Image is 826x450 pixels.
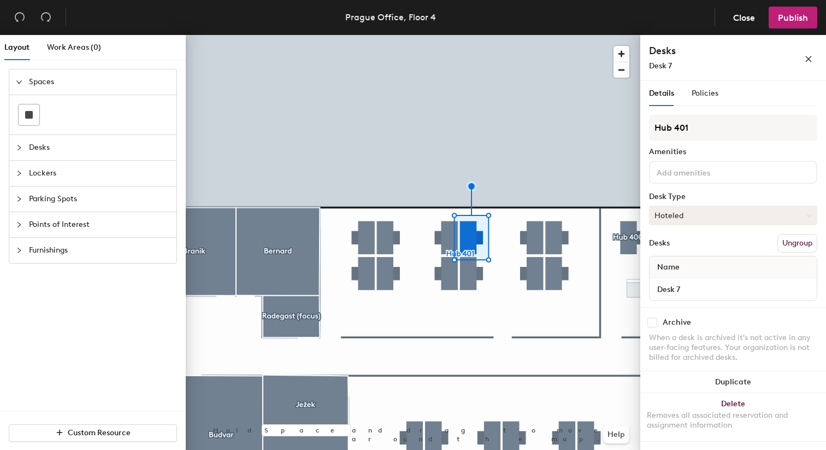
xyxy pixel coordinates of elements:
[649,206,817,225] button: Hoteled
[16,196,22,202] span: collapsed
[29,135,170,160] span: Desks
[68,428,131,437] span: Custom Resource
[640,371,826,393] button: Duplicate
[663,318,691,327] div: Archive
[649,192,817,201] div: Desk Type
[652,282,815,297] input: Unnamed desk
[16,247,22,254] span: collapsed
[603,426,629,443] button: Help
[29,212,170,237] span: Points of Interest
[9,424,177,442] button: Custom Resource
[724,7,764,28] button: Close
[16,221,22,228] span: collapsed
[649,89,674,98] span: Details
[805,55,812,63] span: close
[345,10,436,24] div: Prague Office, Floor 4
[733,13,755,23] span: Close
[640,393,826,441] button: DeleteRemoves all associated reservation and assignment information
[652,258,685,277] span: Name
[769,7,817,28] button: Publish
[29,69,170,95] span: Spaces
[649,44,769,58] h4: Desks
[778,13,808,23] span: Publish
[649,148,817,156] div: Amenities
[14,11,25,22] span: undo
[29,161,170,186] span: Lockers
[29,238,170,263] span: Furnishings
[47,43,101,52] span: Work Areas (0)
[649,239,670,248] div: Desks
[4,43,29,52] span: Layout
[647,411,819,430] div: Removes all associated reservation and assignment information
[777,234,817,253] button: Ungroup
[16,170,22,177] span: collapsed
[29,186,170,212] span: Parking Spots
[649,61,672,71] span: Desk 7
[649,333,817,363] div: When a desk is archived it's not active in any user-facing features. Your organization is not bil...
[16,79,22,85] span: expanded
[9,7,31,28] button: Undo (⌘ + Z)
[654,165,753,178] input: Add amenities
[692,89,718,98] span: Policies
[35,7,57,28] button: Redo (⌘ + ⇧ + Z)
[16,144,22,151] span: collapsed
